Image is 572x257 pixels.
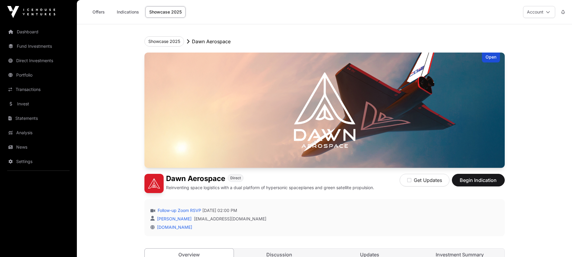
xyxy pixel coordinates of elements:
[482,53,500,62] div: Open
[5,54,72,67] a: Direct Investments
[523,6,555,18] button: Account
[400,174,449,186] button: Get Updates
[5,40,72,53] a: Fund Investments
[5,112,72,125] a: Statements
[5,68,72,82] a: Portfolio
[202,207,237,213] span: [DATE] 02:00 PM
[166,185,374,191] p: Reinventing space logistics with a dual platform of hypersonic spaceplanes and green satellite pr...
[230,176,241,180] span: Direct
[5,155,72,168] a: Settings
[144,53,505,168] img: Dawn Aerospace
[166,174,225,183] h1: Dawn Aerospace
[192,38,231,45] p: Dawn Aerospace
[452,180,505,186] a: Begin Indication
[145,6,186,18] a: Showcase 2025
[7,6,55,18] img: Icehouse Ventures Logo
[5,83,72,96] a: Transactions
[144,36,184,47] button: Showcase 2025
[155,225,192,230] a: [DOMAIN_NAME]
[144,174,164,193] img: Dawn Aerospace
[156,216,192,221] a: [PERSON_NAME]
[194,216,266,222] a: [EMAIL_ADDRESS][DOMAIN_NAME]
[459,177,497,184] span: Begin Indication
[452,174,505,186] button: Begin Indication
[5,25,72,38] a: Dashboard
[86,6,110,18] a: Offers
[5,141,72,154] a: News
[156,207,201,213] a: Follow-up Zoom RSVP
[5,97,72,110] a: Invest
[5,126,72,139] a: Analysis
[113,6,143,18] a: Indications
